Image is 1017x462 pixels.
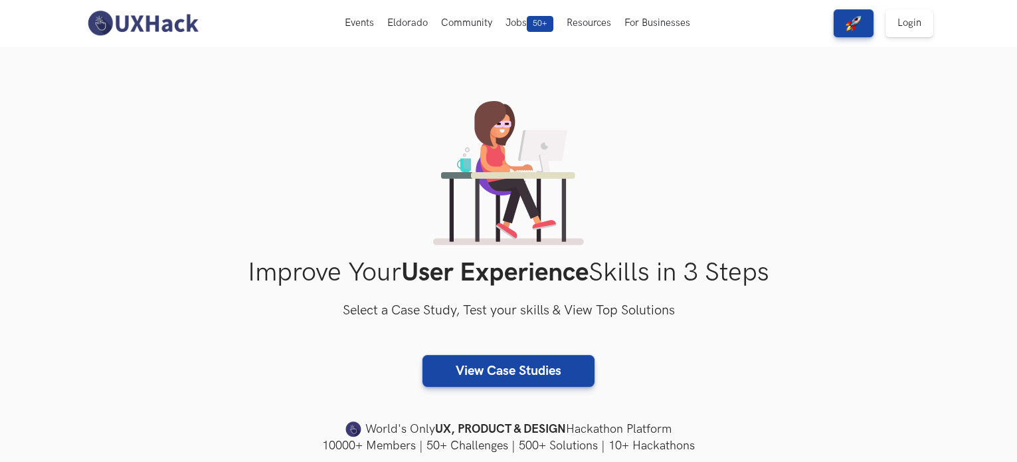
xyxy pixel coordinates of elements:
a: Login [885,9,933,37]
a: View Case Studies [422,355,595,387]
img: UXHack-logo.png [84,9,202,37]
strong: UX, PRODUCT & DESIGN [435,420,566,439]
h3: Select a Case Study, Test your skills & View Top Solutions [84,300,934,322]
h1: Improve Your Skills in 3 Steps [84,257,934,289]
img: lady working on laptop [433,101,584,245]
h4: 10000+ Members | 50+ Challenges | 500+ Solutions | 10+ Hackathons [84,437,934,454]
span: 50+ [527,16,553,32]
strong: User Experience [401,257,589,289]
img: rocket [846,15,862,31]
img: uxhack-favicon-image.png [345,421,361,438]
h4: World's Only Hackathon Platform [84,420,934,439]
